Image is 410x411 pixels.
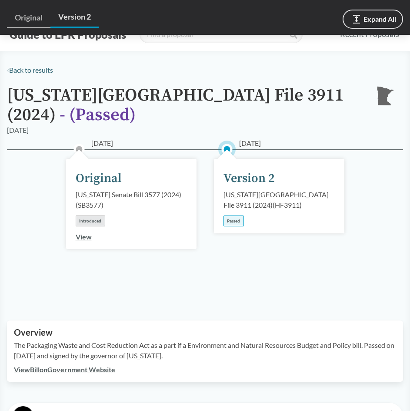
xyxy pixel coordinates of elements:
div: Passed [223,216,244,226]
div: Introduced [76,216,105,226]
a: ‹Back to results [7,66,53,74]
span: - ( Passed ) [60,104,136,126]
h1: [US_STATE][GEOGRAPHIC_DATA] File 3911 (2024) [7,86,361,125]
a: Version 2 [50,7,99,28]
h2: Overview [14,327,396,337]
div: Original [76,169,122,188]
div: [US_STATE] Senate Bill 3577 (2024) ( SB3577 ) [76,189,187,210]
a: View [76,232,92,241]
a: ViewBillonGovernment Website [14,365,115,374]
div: [DATE] [7,125,29,135]
div: Version 2 [223,169,275,188]
span: [DATE] [239,138,261,148]
p: The Packaging Waste and Cost Reduction Act as a part if a Environment and Natural Resources Budge... [14,340,396,361]
div: [US_STATE][GEOGRAPHIC_DATA] File 3911 (2024) ( HF3911 ) [223,189,335,210]
a: Original [7,8,50,28]
span: [DATE] [91,138,113,148]
button: Expand All [343,10,403,29]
